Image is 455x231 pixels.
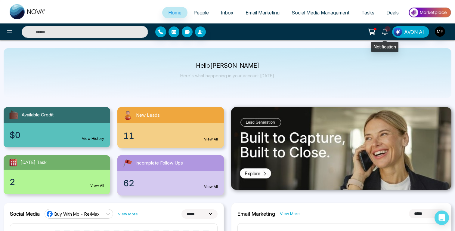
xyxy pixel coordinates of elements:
[385,26,390,32] span: 10+
[10,176,15,188] span: 2
[371,42,398,52] div: Notification
[122,109,134,121] img: newLeads.svg
[123,177,134,189] span: 62
[237,211,275,217] h2: Email Marketing
[180,63,275,68] p: Hello [PERSON_NAME]
[394,28,402,36] img: Lead Flow
[22,112,54,119] span: Available Credit
[292,10,349,16] span: Social Media Management
[355,7,380,18] a: Tasks
[280,211,300,217] a: View More
[204,137,218,142] a: View All
[114,107,227,148] a: New Leads11View All
[82,136,104,141] a: View History
[168,10,181,16] span: Home
[380,7,405,18] a: Deals
[8,109,19,120] img: availableCredit.svg
[123,129,134,142] span: 11
[435,211,449,225] div: Open Intercom Messenger
[122,158,133,168] img: followUps.svg
[118,211,138,217] a: View More
[246,10,280,16] span: Email Marketing
[20,159,47,166] span: [DATE] Task
[90,183,104,188] a: View All
[54,211,100,217] span: Buy With Mo - Re/Max
[187,7,215,18] a: People
[135,160,183,167] span: Incomplete Follow Ups
[361,10,374,16] span: Tasks
[286,7,355,18] a: Social Media Management
[10,129,20,141] span: $0
[180,73,275,78] p: Here's what happening in your account [DATE].
[162,7,187,18] a: Home
[114,155,227,196] a: Incomplete Follow Ups62View All
[10,4,46,19] img: Nova CRM Logo
[240,7,286,18] a: Email Marketing
[136,112,160,119] span: New Leads
[404,28,424,35] span: AVON AI
[193,10,209,16] span: People
[378,26,392,37] a: 10+
[215,7,240,18] a: Inbox
[386,10,399,16] span: Deals
[10,211,40,217] h2: Social Media
[8,158,18,167] img: todayTask.svg
[231,107,451,190] img: .
[408,6,451,19] img: Market-place.gif
[221,10,234,16] span: Inbox
[204,184,218,189] a: View All
[435,26,445,37] img: User Avatar
[392,26,429,38] button: AVON AI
